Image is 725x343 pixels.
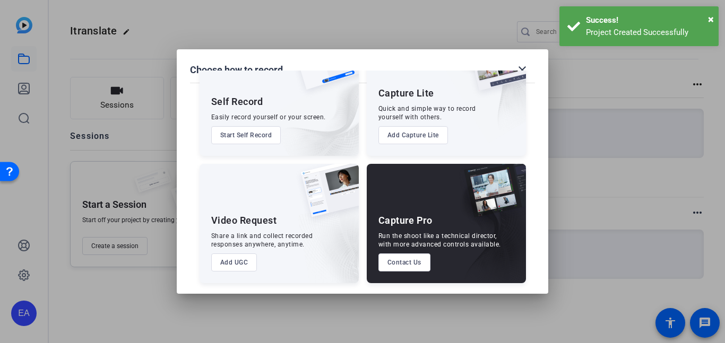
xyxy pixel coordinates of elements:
div: Share a link and collect recorded responses anywhere, anytime. [211,232,313,249]
div: Capture Lite [378,87,434,100]
div: Success! [586,14,711,27]
button: Close [708,11,714,27]
button: Start Self Record [211,126,281,144]
img: embarkstudio-self-record.png [266,59,359,156]
img: embarkstudio-capture-lite.png [431,37,526,143]
img: embarkstudio-ugc-content.png [297,197,359,283]
div: Self Record [211,95,263,108]
div: Capture Pro [378,214,433,227]
h1: Choose how to record [190,64,283,76]
img: capture-pro.png [456,164,526,228]
img: embarkstudio-capture-pro.png [447,177,526,283]
div: Video Request [211,214,277,227]
div: Quick and simple way to record yourself with others. [378,104,476,121]
div: Project Created Successfully [586,27,711,39]
button: Contact Us [378,253,430,271]
button: Add UGC [211,253,257,271]
span: × [708,13,714,25]
img: ugc-content.png [293,164,359,228]
div: Easily record yourself or your screen. [211,113,326,121]
mat-icon: close [516,64,529,76]
div: Run the shoot like a technical director, with more advanced controls available. [378,232,501,249]
button: Add Capture Lite [378,126,448,144]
